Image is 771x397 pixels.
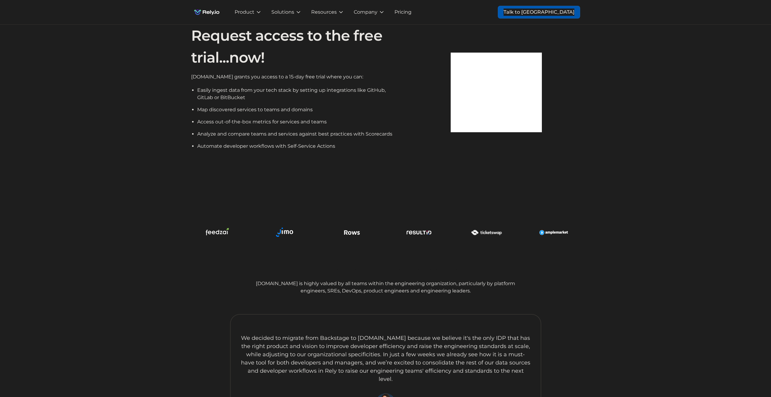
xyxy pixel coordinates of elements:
[191,25,401,68] h1: Request access to the free trial...now!
[311,9,337,16] div: Resources
[197,106,401,113] li: Map discovered services to teams and domains
[406,224,432,241] img: An illustration of an explorer using binoculars
[451,53,542,132] iframe: Web Forms
[191,6,222,18] img: Rely.io logo
[252,206,519,217] h4: Trusted by fast-growing engineering teams
[394,9,411,16] a: Pricing
[498,6,580,19] a: Talk to [GEOGRAPHIC_DATA]
[271,9,294,16] div: Solutions
[206,228,229,237] img: An illustration of an explorer using binoculars
[343,224,360,241] img: An illustration of an explorer using binoculars
[463,224,509,241] img: An illustration of an explorer using binoculars
[252,261,519,275] h3: Loved by high performing engineering teams
[354,9,377,16] div: Company
[273,224,296,241] img: An illustration of an explorer using binoculars
[504,9,574,16] div: Talk to [GEOGRAPHIC_DATA]
[197,87,401,101] li: Easily ingest data from your tech stack by setting up integrations like GitHub, GitLab or BitBucket
[731,357,762,388] iframe: Chatbot
[197,130,401,138] li: Analyze and compare teams and services against best practices with Scorecards
[197,143,401,150] li: Automate developer workflows with Self-Service Actions
[235,9,254,16] div: Product
[240,334,531,383] div: We decided to migrate from Backstage to [DOMAIN_NAME] because we believe it's the only IDP that h...
[197,118,401,126] li: Access out-of-the-box metrics for services and teams
[191,73,401,81] div: [DOMAIN_NAME] grants you access to a 15-day free trial where you can:
[252,280,519,295] div: [DOMAIN_NAME] is highly valued by all teams within the engineering organization, particularly by ...
[539,224,568,241] img: An illustration of an explorer using binoculars
[191,6,222,18] a: home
